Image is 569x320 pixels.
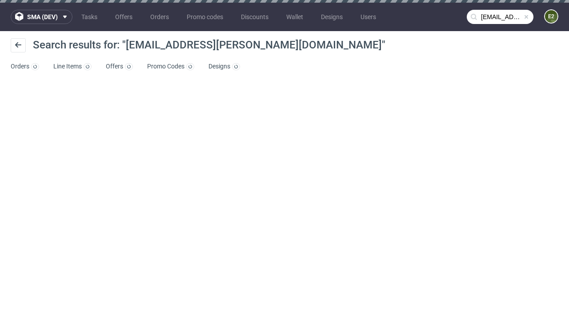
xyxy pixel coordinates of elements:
[281,10,309,24] a: Wallet
[208,60,240,74] a: Designs
[33,39,385,51] span: Search results for: "[EMAIL_ADDRESS][PERSON_NAME][DOMAIN_NAME]"
[355,10,381,24] a: Users
[181,10,228,24] a: Promo codes
[147,60,194,74] a: Promo Codes
[11,60,39,74] a: Orders
[236,10,274,24] a: Discounts
[145,10,174,24] a: Orders
[545,10,557,23] figcaption: e2
[11,10,72,24] button: sma (dev)
[110,10,138,24] a: Offers
[316,10,348,24] a: Designs
[76,10,103,24] a: Tasks
[53,60,92,74] a: Line Items
[106,60,133,74] a: Offers
[27,14,58,20] span: sma (dev)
